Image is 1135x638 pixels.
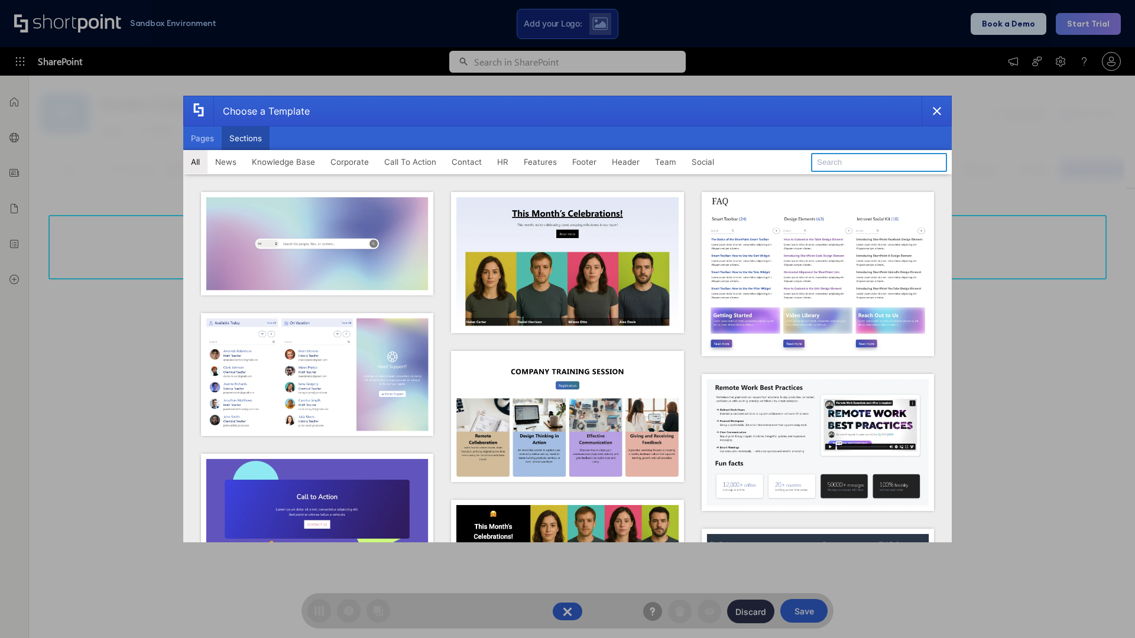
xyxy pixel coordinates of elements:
[244,150,323,174] button: Knowledge Base
[323,150,377,174] button: Corporate
[565,150,604,174] button: Footer
[604,150,647,174] button: Header
[183,96,952,542] div: template selector
[1076,581,1135,638] iframe: Chat Widget
[377,150,444,174] button: Call To Action
[684,150,722,174] button: Social
[516,150,565,174] button: Features
[183,126,222,150] button: Pages
[444,150,489,174] button: Contact
[811,153,947,172] input: Search
[489,150,516,174] button: HR
[213,96,310,126] div: Choose a Template
[647,150,684,174] button: Team
[183,150,207,174] button: All
[207,150,244,174] button: News
[222,126,270,150] button: Sections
